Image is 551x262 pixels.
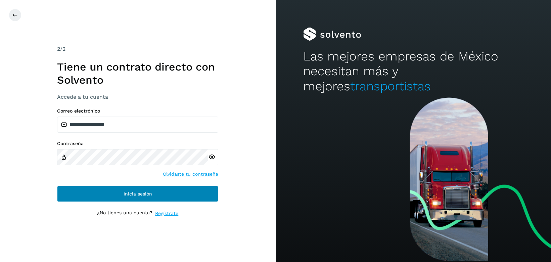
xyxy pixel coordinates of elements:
h2: Las mejores empresas de México necesitan más y mejores [303,49,523,94]
span: Inicia sesión [124,191,152,196]
h1: Tiene un contrato directo con Solvento [57,60,218,86]
p: ¿No tienes una cuenta? [97,210,152,217]
h3: Accede a tu cuenta [57,94,218,100]
a: Regístrate [155,210,178,217]
span: 2 [57,46,60,52]
label: Contraseña [57,141,218,146]
button: Inicia sesión [57,186,218,202]
span: transportistas [350,79,431,93]
div: /2 [57,45,218,53]
label: Correo electrónico [57,108,218,114]
a: Olvidaste tu contraseña [163,171,218,178]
